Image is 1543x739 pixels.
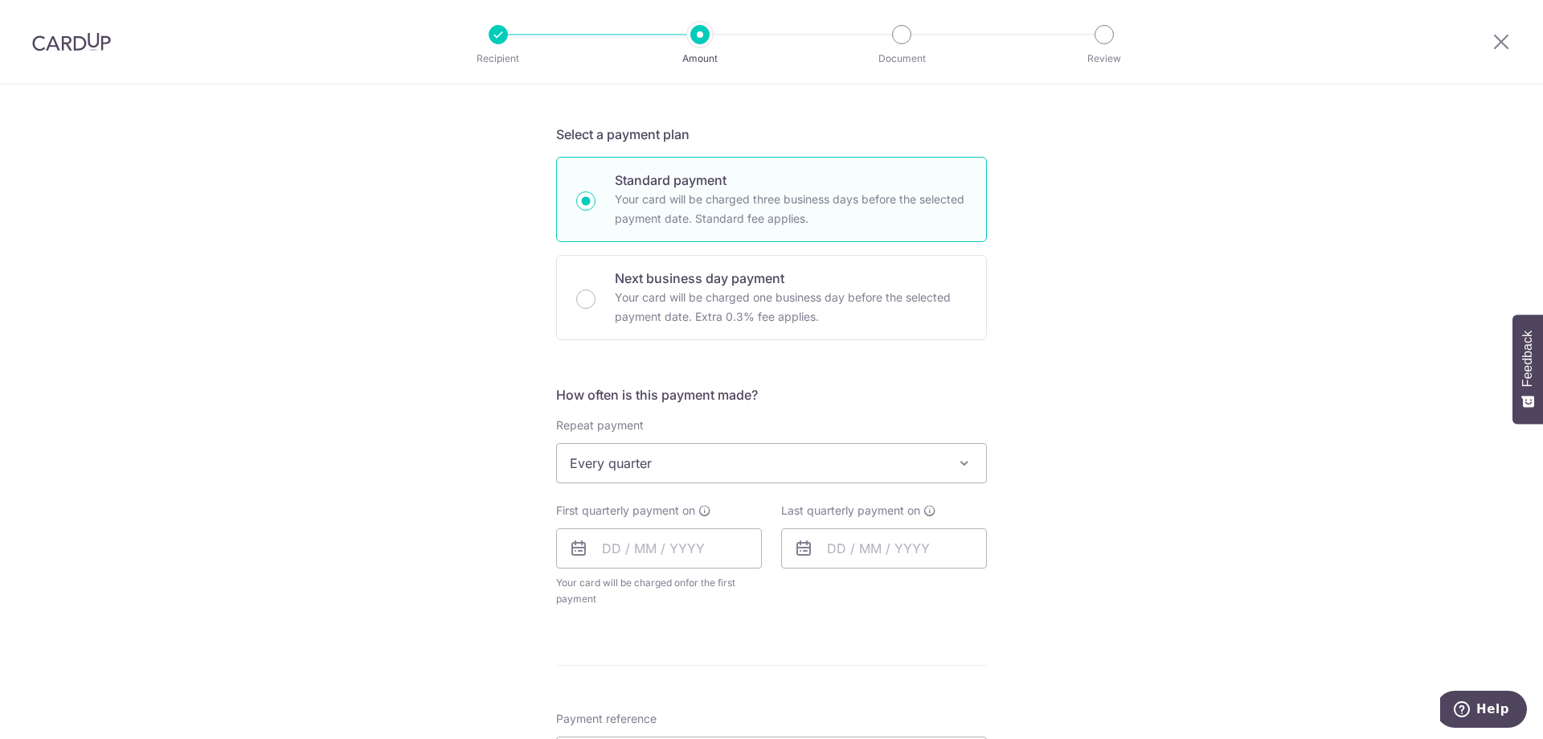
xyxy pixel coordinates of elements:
span: Every quarter [556,443,987,483]
iframe: Opens a widget where you can find more information [1440,691,1527,731]
span: Every quarter [557,444,986,482]
p: Document [842,51,961,67]
p: Next business day payment [615,269,967,288]
p: Your card will be charged three business days before the selected payment date. Standard fee appl... [615,190,967,228]
input: DD / MM / YYYY [556,528,762,569]
h5: Select a payment plan [556,125,987,144]
span: Last quarterly payment on [781,503,920,519]
p: Standard payment [615,170,967,190]
label: Repeat payment [556,417,644,433]
button: Feedback - Show survey [1512,314,1543,424]
p: Recipient [439,51,558,67]
p: Your card will be charged one business day before the selected payment date. Extra 0.3% fee applies. [615,288,967,326]
span: Feedback [1520,330,1535,387]
p: Review [1045,51,1164,67]
span: First quarterly payment on [556,503,695,519]
input: DD / MM / YYYY [781,528,987,569]
img: CardUp [32,32,111,51]
h5: How often is this payment made? [556,385,987,404]
span: Payment reference [556,711,657,727]
span: Your card will be charged on [556,575,762,607]
p: Amount [641,51,759,67]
